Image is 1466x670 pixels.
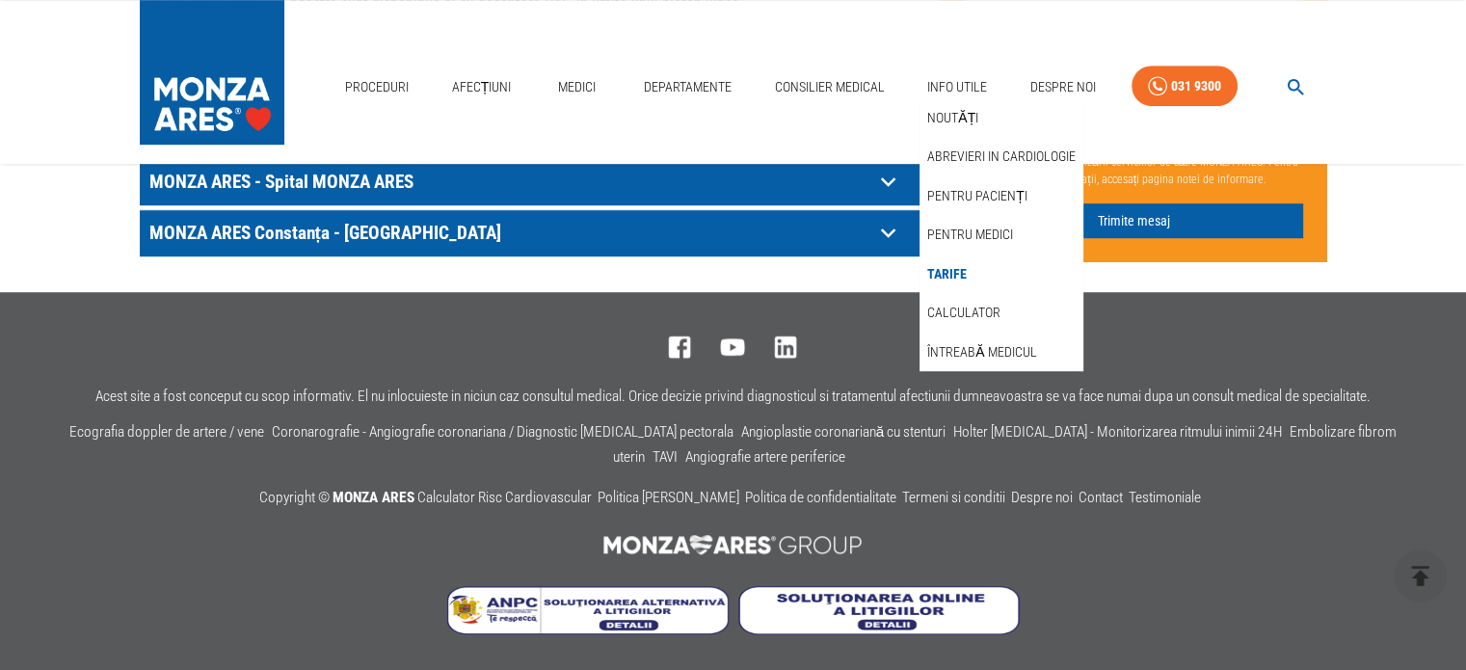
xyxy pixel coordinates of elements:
[447,620,738,638] a: Soluționarea Alternativă a Litigiilor
[920,255,1083,294] div: Tarife
[447,586,729,634] img: Soluționarea Alternativă a Litigiilor
[738,620,1020,638] a: Soluționarea online a litigiilor
[923,180,1031,212] a: Pentru pacienți
[923,258,971,290] a: Tarife
[923,336,1040,368] a: Întreabă medicul
[920,176,1083,216] div: Pentru pacienți
[745,489,896,506] a: Politica de confidentialitate
[613,423,1397,466] a: Embolizare fibrom uterin
[69,423,264,441] a: Ecografia doppler de artere / vene
[145,167,873,197] p: MONZA ARES - Spital MONZA ARES
[140,159,926,205] div: MONZA ARES - Spital MONZA ARES
[920,293,1083,333] div: Calculator
[766,67,892,107] a: Consilier Medical
[738,586,1020,634] img: Soluționarea online a litigiilor
[1023,67,1104,107] a: Despre Noi
[741,423,946,441] a: Angioplastie coronariană cu stenturi
[1394,549,1447,603] button: delete
[1079,489,1123,506] a: Contact
[920,98,1083,138] div: Noutăți
[920,333,1083,372] div: Întreabă medicul
[333,489,414,506] span: MONZA ARES
[923,297,1004,329] a: Calculator
[923,219,1017,251] a: Pentru medici
[140,210,926,256] div: MONZA ARES Constanța - [GEOGRAPHIC_DATA]
[920,67,995,107] a: Info Utile
[1171,74,1221,98] div: 031 9300
[920,137,1083,176] div: Abrevieri in cardiologie
[1129,489,1201,506] a: Testimoniale
[272,423,733,441] a: Coronarografie - Angiografie coronariana / Diagnostic [MEDICAL_DATA] pectorala
[636,67,739,107] a: Departamente
[920,215,1083,255] div: Pentru medici
[923,102,982,134] a: Noutăți
[95,389,1371,405] p: Acest site a fost conceput cu scop informativ. El nu inlocuieste in niciun caz consultul medical....
[1132,66,1238,107] a: 031 9300
[593,525,874,564] img: MONZA ARES Group
[920,98,1083,372] nav: secondary mailbox folders
[965,202,1304,238] button: Trimite mesaj
[598,489,739,506] a: Politica [PERSON_NAME]
[1011,489,1073,506] a: Despre noi
[685,448,845,466] a: Angiografie artere periferice
[145,218,873,248] p: MONZA ARES Constanța - [GEOGRAPHIC_DATA]
[417,489,592,506] a: Calculator Risc Cardiovascular
[546,67,608,107] a: Medici
[953,423,1282,441] a: Holter [MEDICAL_DATA] - Monitorizarea ritmului inimii 24H
[337,67,416,107] a: Proceduri
[923,141,1080,173] a: Abrevieri in cardiologie
[259,486,1207,511] p: Copyright ©
[902,489,1005,506] a: Termeni si conditii
[444,67,520,107] a: Afecțiuni
[653,448,678,466] a: TAVI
